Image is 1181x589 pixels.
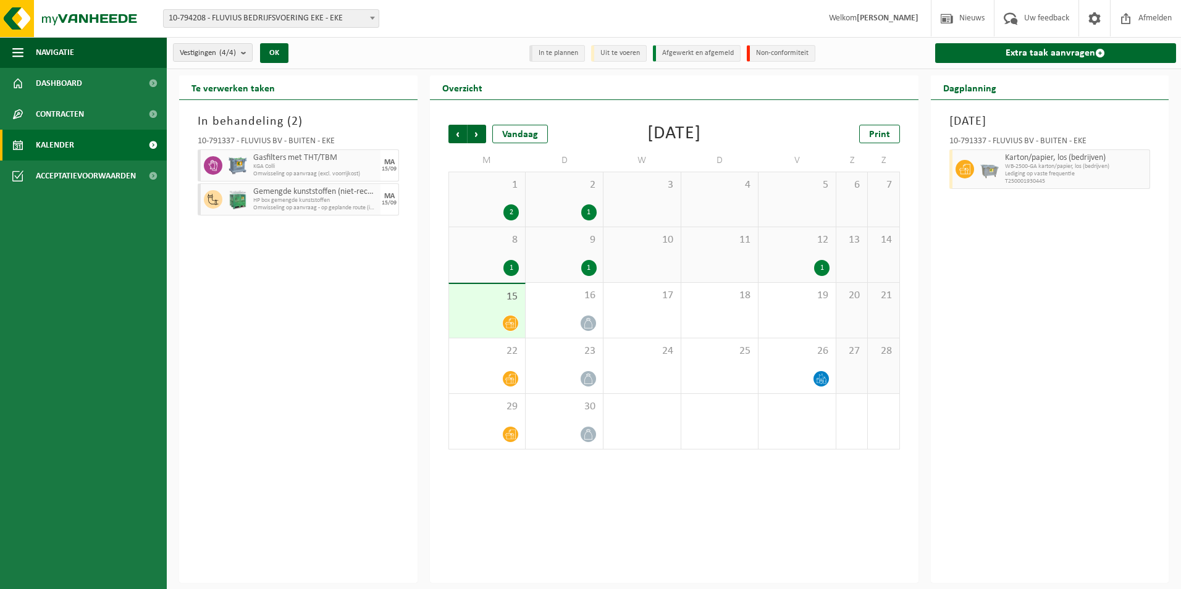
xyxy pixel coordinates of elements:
[581,204,597,220] div: 1
[836,149,868,172] td: Z
[173,43,253,62] button: Vestigingen(4/4)
[532,345,597,358] span: 23
[384,193,395,200] div: MA
[492,125,548,143] div: Vandaag
[610,178,675,192] span: 3
[253,163,377,170] span: KGA Colli
[382,166,397,172] div: 15/09
[581,260,597,276] div: 1
[591,45,647,62] li: Uit te voeren
[179,75,287,99] h2: Te verwerken taken
[198,137,399,149] div: 10-791337 - FLUVIUS BV - BUITEN - EKE
[857,14,918,23] strong: [PERSON_NAME]
[765,233,830,247] span: 12
[36,37,74,68] span: Navigatie
[647,125,701,143] div: [DATE]
[843,233,861,247] span: 13
[503,260,519,276] div: 1
[874,178,893,192] span: 7
[448,149,526,172] td: M
[949,112,1151,131] h3: [DATE]
[219,49,236,57] count: (4/4)
[814,260,830,276] div: 1
[198,112,399,131] h3: In behandeling ( )
[687,233,752,247] span: 11
[1005,153,1147,163] span: Karton/papier, los (bedrijven)
[382,200,397,206] div: 15/09
[1005,170,1147,178] span: Lediging op vaste frequentie
[874,345,893,358] span: 28
[874,233,893,247] span: 14
[603,149,681,172] td: W
[874,289,893,303] span: 21
[949,137,1151,149] div: 10-791337 - FLUVIUS BV - BUITEN - EKE
[681,149,759,172] td: D
[468,125,486,143] span: Volgende
[253,187,377,197] span: Gemengde kunststoffen (niet-recycleerbaar), exclusief PVC
[253,197,377,204] span: HP box gemengde kunststoffen
[36,99,84,130] span: Contracten
[843,289,861,303] span: 20
[610,289,675,303] span: 17
[980,160,999,178] img: WB-2500-GAL-GY-01
[532,400,597,414] span: 30
[765,345,830,358] span: 26
[36,161,136,191] span: Acceptatievoorwaarden
[448,125,467,143] span: Vorige
[529,45,585,62] li: In te plannen
[1005,163,1147,170] span: WB-2500-GA karton/papier, los (bedrijven)
[455,290,519,304] span: 15
[532,178,597,192] span: 2
[455,400,519,414] span: 29
[526,149,603,172] td: D
[229,190,247,210] img: PB-HB-1400-HPE-GN-11
[843,345,861,358] span: 27
[931,75,1009,99] h2: Dagplanning
[869,130,890,140] span: Print
[532,289,597,303] span: 16
[687,289,752,303] span: 18
[687,178,752,192] span: 4
[253,153,377,163] span: Gasfilters met THT/TBM
[1005,178,1147,185] span: T250001930445
[765,178,830,192] span: 5
[292,115,298,128] span: 2
[164,10,379,27] span: 10-794208 - FLUVIUS BEDRIJFSVOERING EKE - EKE
[765,289,830,303] span: 19
[747,45,815,62] li: Non-conformiteit
[455,178,519,192] span: 1
[36,130,74,161] span: Kalender
[455,233,519,247] span: 8
[455,345,519,358] span: 22
[36,68,82,99] span: Dashboard
[610,233,675,247] span: 10
[163,9,379,28] span: 10-794208 - FLUVIUS BEDRIJFSVOERING EKE - EKE
[503,204,519,220] div: 2
[260,43,288,63] button: OK
[253,170,377,178] span: Omwisseling op aanvraag (excl. voorrijkost)
[384,159,395,166] div: MA
[253,204,377,212] span: Omwisseling op aanvraag - op geplande route (incl. verwerking)
[935,43,1177,63] a: Extra taak aanvragen
[868,149,899,172] td: Z
[180,44,236,62] span: Vestigingen
[759,149,836,172] td: V
[687,345,752,358] span: 25
[653,45,741,62] li: Afgewerkt en afgemeld
[843,178,861,192] span: 6
[532,233,597,247] span: 9
[859,125,900,143] a: Print
[229,156,247,175] img: PB-AP-0800-MET-02-01
[610,345,675,358] span: 24
[430,75,495,99] h2: Overzicht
